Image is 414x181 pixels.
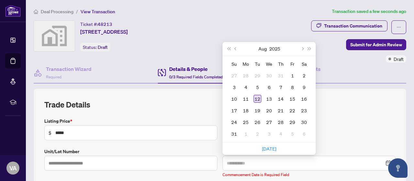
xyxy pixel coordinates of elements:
[254,72,261,79] div: 29
[263,81,275,93] td: 2025-08-06
[263,128,275,140] td: 2025-09-03
[287,93,298,105] td: 2025-08-15
[300,107,308,114] div: 23
[5,5,21,17] img: logo
[225,42,232,55] button: Last year (Control + left)
[242,83,250,91] div: 4
[254,83,261,91] div: 5
[240,116,252,128] td: 2025-08-25
[223,172,289,177] span: Commencement Date is Required Field
[230,72,238,79] div: 27
[242,95,250,103] div: 11
[263,105,275,116] td: 2025-08-20
[263,93,275,105] td: 2025-08-13
[275,93,287,105] td: 2025-08-14
[275,116,287,128] td: 2025-08-28
[388,158,408,178] button: Open asap
[252,105,263,116] td: 2025-08-19
[169,74,223,79] span: 0/3 Required Fields Completed
[298,81,310,93] td: 2025-08-09
[263,58,275,70] th: We
[299,42,306,55] button: Next month (PageDown)
[265,107,273,114] div: 20
[254,107,261,114] div: 19
[44,148,217,155] label: Unit/Lot Number
[300,83,308,91] div: 9
[242,72,250,79] div: 28
[287,116,298,128] td: 2025-08-29
[265,118,273,126] div: 27
[298,128,310,140] td: 2025-09-06
[311,20,387,31] button: Transaction Communication
[242,107,250,114] div: 18
[230,130,238,138] div: 31
[265,130,273,138] div: 3
[289,107,296,114] div: 22
[300,95,308,103] div: 16
[275,58,287,70] th: Th
[300,130,308,138] div: 6
[242,130,250,138] div: 1
[265,95,273,103] div: 13
[263,70,275,81] td: 2025-07-30
[252,58,263,70] th: Tu
[240,70,252,81] td: 2025-07-28
[49,129,51,136] span: $
[324,21,382,31] div: Transaction Communication
[269,42,280,55] button: Choose a year
[289,95,296,103] div: 15
[240,105,252,116] td: 2025-08-18
[228,116,240,128] td: 2025-08-24
[262,146,276,152] a: [DATE]
[258,42,267,55] button: Choose a month
[265,72,273,79] div: 30
[230,95,238,103] div: 10
[298,70,310,81] td: 2025-08-02
[98,21,112,27] span: 48213
[298,105,310,116] td: 2025-08-23
[306,42,313,55] button: Next year (Control + right)
[394,55,404,62] span: Draft
[46,65,92,73] h4: Transaction Wizard
[232,42,239,55] button: Previous month (PageUp)
[240,81,252,93] td: 2025-08-04
[76,8,78,15] li: /
[254,118,261,126] div: 26
[275,128,287,140] td: 2025-09-04
[275,81,287,93] td: 2025-08-07
[350,40,402,50] span: Submit for Admin Review
[228,70,240,81] td: 2025-07-27
[252,116,263,128] td: 2025-08-26
[287,128,298,140] td: 2025-09-05
[275,105,287,116] td: 2025-08-21
[277,130,285,138] div: 4
[289,83,296,91] div: 8
[46,74,61,79] span: Required
[277,72,285,79] div: 31
[277,107,285,114] div: 21
[300,118,308,126] div: 30
[44,99,396,110] h2: Trade Details
[169,65,223,73] h4: Details & People
[277,83,285,91] div: 7
[80,43,110,51] div: Status:
[44,118,217,125] label: Listing Price
[254,95,261,103] div: 12
[81,9,115,15] span: View Transaction
[80,20,112,28] div: Ticket #:
[287,70,298,81] td: 2025-08-01
[287,81,298,93] td: 2025-08-08
[252,93,263,105] td: 2025-08-12
[287,58,298,70] th: Fr
[287,105,298,116] td: 2025-08-22
[228,128,240,140] td: 2025-08-31
[254,130,261,138] div: 2
[228,58,240,70] th: Su
[300,72,308,79] div: 2
[41,9,73,15] span: Deal Processing
[298,58,310,70] th: Sa
[252,81,263,93] td: 2025-08-05
[397,25,401,29] span: ellipsis
[265,83,273,91] div: 6
[230,83,238,91] div: 3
